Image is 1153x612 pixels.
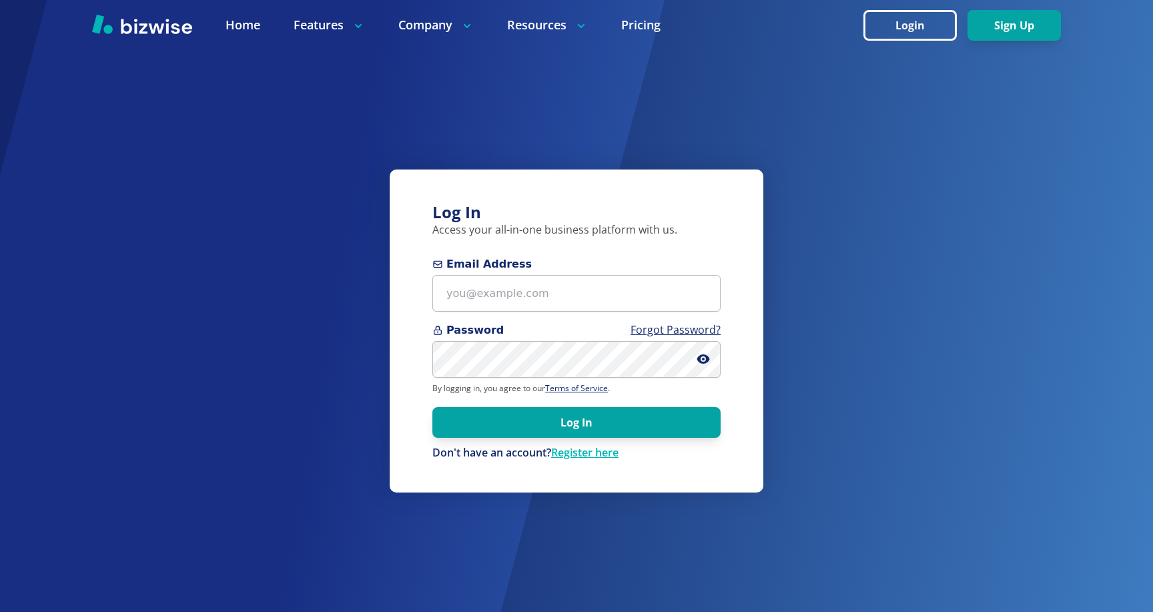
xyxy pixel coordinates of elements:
[432,407,721,438] button: Log In
[968,10,1061,41] button: Sign Up
[432,322,721,338] span: Password
[863,10,957,41] button: Login
[551,445,619,460] a: Register here
[398,17,474,33] p: Company
[863,19,968,32] a: Login
[507,17,588,33] p: Resources
[92,14,192,34] img: Bizwise Logo
[968,19,1061,32] a: Sign Up
[621,17,661,33] a: Pricing
[631,322,721,337] a: Forgot Password?
[432,383,721,394] p: By logging in, you agree to our .
[226,17,260,33] a: Home
[432,275,721,312] input: you@example.com
[545,382,608,394] a: Terms of Service
[432,223,721,238] p: Access your all-in-one business platform with us.
[432,202,721,224] h3: Log In
[432,256,721,272] span: Email Address
[432,446,721,461] p: Don't have an account?
[294,17,365,33] p: Features
[432,446,721,461] div: Don't have an account?Register here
